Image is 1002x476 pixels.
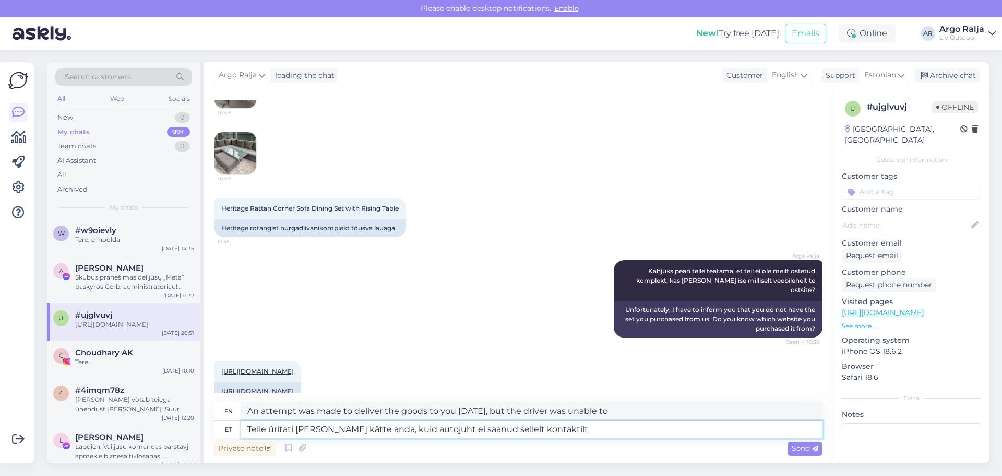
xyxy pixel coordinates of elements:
div: Socials [166,92,192,106]
input: Add name [842,219,969,231]
div: All [57,170,66,180]
span: u [58,314,64,322]
input: Add a tag [842,184,981,200]
span: Estonian [864,69,896,81]
span: Send [792,444,818,453]
p: See more ... [842,321,981,331]
div: 0 [175,112,190,123]
button: Emails [785,24,826,43]
p: Customer email [842,238,981,249]
p: Browser [842,361,981,372]
div: [PERSON_NAME] võtab teiega ühendust [PERSON_NAME]. Suur tänu ja kena päeva jätku! [75,395,194,414]
span: 16:49 [218,175,257,182]
div: Extra [842,393,981,403]
div: [DATE] 19:34 [162,461,194,469]
div: Support [821,70,855,81]
div: Skubus pranešimas dėl jūsų „Meta“ paskyros Gerb. administratoriau! Nusprendėme visam laikui ištri... [75,273,194,292]
div: All [55,92,67,106]
div: 99+ [167,127,190,137]
p: Customer name [842,204,981,215]
img: Attachment [214,132,256,174]
div: Tere [75,357,194,367]
span: English [772,69,799,81]
div: Team chats [57,141,96,152]
span: Lev Fainveits [75,433,144,442]
div: AI Assistant [57,156,96,166]
p: Notes [842,409,981,420]
textarea: Teile üritati [PERSON_NAME] kätte anda, kuid autojuht ei saanud sellelt kontaktil [241,421,822,438]
a: [URL][DOMAIN_NAME] [842,308,924,317]
span: Antonella Capone [75,263,144,273]
span: Search customers [65,72,131,83]
div: 0 [175,141,190,152]
div: en [224,402,233,420]
span: 4 [59,389,63,397]
div: Tere, ei hoolda [75,235,194,245]
div: [DATE] 20:51 [162,329,194,337]
p: Customer phone [842,267,981,278]
div: Archive chat [914,68,980,83]
span: w [58,229,65,237]
div: Request email [842,249,902,263]
a: [URL][DOMAIN_NAME] [221,387,294,395]
div: Customer information [842,155,981,165]
div: et [225,421,232,438]
div: My chats [57,127,90,137]
span: Seen ✓ 16:58 [780,338,819,346]
span: 16:55 [217,238,256,246]
div: Customer [722,70,763,81]
div: Heritage rotangist nurgadiivanikomplekt tõusva lauaga [214,219,406,237]
div: AR [921,26,935,41]
span: Choudhary AK [75,348,133,357]
div: Request phone number [842,278,936,292]
div: [DATE] 10:10 [162,367,194,375]
span: u [850,105,855,112]
textarea: An attempt was made to deliver the goods to you [DATE], but the driver was unable to [241,402,822,420]
span: Enable [551,4,582,13]
p: Visited pages [842,296,981,307]
p: iPhone OS 18.6.2 [842,346,981,357]
div: Try free [DATE]: [696,27,781,40]
a: [URL][DOMAIN_NAME] [221,367,294,375]
div: # ujglvuvj [867,101,932,113]
div: Archived [57,184,88,195]
div: Argo Ralja [939,25,984,33]
img: Askly Logo [8,71,28,90]
span: #ujglvuvj [75,310,112,320]
div: Online [839,24,896,43]
span: My chats [110,203,138,212]
a: Argo RaljaLiv Outdoor [939,25,996,42]
span: #4imqm78z [75,386,124,395]
span: Heritage Rattan Corner Sofa Dining Set with Rising Table [221,204,399,212]
div: New [57,112,73,123]
div: Web [108,92,126,106]
div: Liv Outdoor [939,33,984,42]
div: [DATE] 14:35 [162,245,194,252]
div: Labdien. Vai jusu komandas parstavji apmekle biznesa tiklosanas pasakumus [GEOGRAPHIC_DATA]? Vai ... [75,442,194,461]
div: [URL][DOMAIN_NAME] [75,320,194,329]
span: L [59,436,63,444]
div: [DATE] 12:20 [162,414,194,422]
p: Safari 18.6 [842,372,981,383]
span: #w9oievly [75,226,116,235]
div: Private note [214,442,276,456]
div: [GEOGRAPHIC_DATA], [GEOGRAPHIC_DATA] [845,124,960,146]
div: leading the chat [271,70,335,81]
span: Argo Ralja [219,69,257,81]
span: Offline [932,101,978,113]
p: Customer tags [842,171,981,182]
div: [DATE] 11:32 [163,292,194,299]
span: Argo Ralja [780,252,819,260]
span: C [59,352,64,359]
p: Operating system [842,335,981,346]
b: New! [696,28,719,38]
span: 16:49 [218,109,257,117]
span: Kahjuks pean teile teatama, et teil ei ole meilt ostetud komplekt, kas [PERSON_NAME] ise millisel... [636,267,817,294]
div: Unfortunately, I have to inform you that you do not have the set you purchased from us. Do you kn... [614,301,822,338]
span: A [59,267,64,275]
